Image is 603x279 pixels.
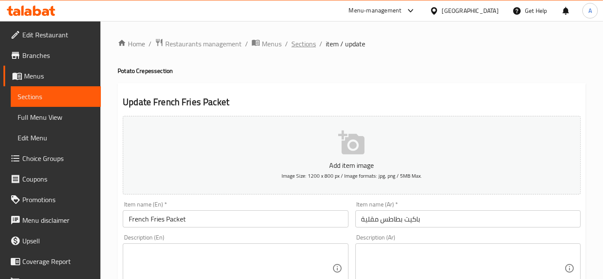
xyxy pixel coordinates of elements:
[165,39,242,49] span: Restaurants management
[3,230,101,251] a: Upsell
[252,38,282,49] a: Menus
[3,66,101,86] a: Menus
[18,112,94,122] span: Full Menu View
[262,39,282,49] span: Menus
[285,39,288,49] li: /
[24,71,94,81] span: Menus
[588,6,592,15] span: A
[118,39,145,49] a: Home
[3,210,101,230] a: Menu disclaimer
[3,148,101,169] a: Choice Groups
[155,38,242,49] a: Restaurants management
[22,256,94,267] span: Coverage Report
[22,236,94,246] span: Upsell
[11,107,101,127] a: Full Menu View
[11,86,101,107] a: Sections
[355,210,581,227] input: Enter name Ar
[22,194,94,205] span: Promotions
[3,45,101,66] a: Branches
[349,6,402,16] div: Menu-management
[136,160,567,170] p: Add item image
[118,38,586,49] nav: breadcrumb
[3,189,101,210] a: Promotions
[22,30,94,40] span: Edit Restaurant
[282,171,422,181] span: Image Size: 1200 x 800 px / Image formats: jpg, png / 5MB Max.
[3,24,101,45] a: Edit Restaurant
[123,96,581,109] h2: Update French Fries Packet
[18,133,94,143] span: Edit Menu
[442,6,499,15] div: [GEOGRAPHIC_DATA]
[22,153,94,164] span: Choice Groups
[22,215,94,225] span: Menu disclaimer
[245,39,248,49] li: /
[123,210,348,227] input: Enter name En
[123,116,581,194] button: Add item imageImage Size: 1200 x 800 px / Image formats: jpg, png / 5MB Max.
[3,251,101,272] a: Coverage Report
[3,169,101,189] a: Coupons
[291,39,316,49] a: Sections
[11,127,101,148] a: Edit Menu
[22,174,94,184] span: Coupons
[319,39,322,49] li: /
[22,50,94,61] span: Branches
[326,39,365,49] span: item / update
[118,67,586,75] h4: Potato Crepes section
[148,39,152,49] li: /
[18,91,94,102] span: Sections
